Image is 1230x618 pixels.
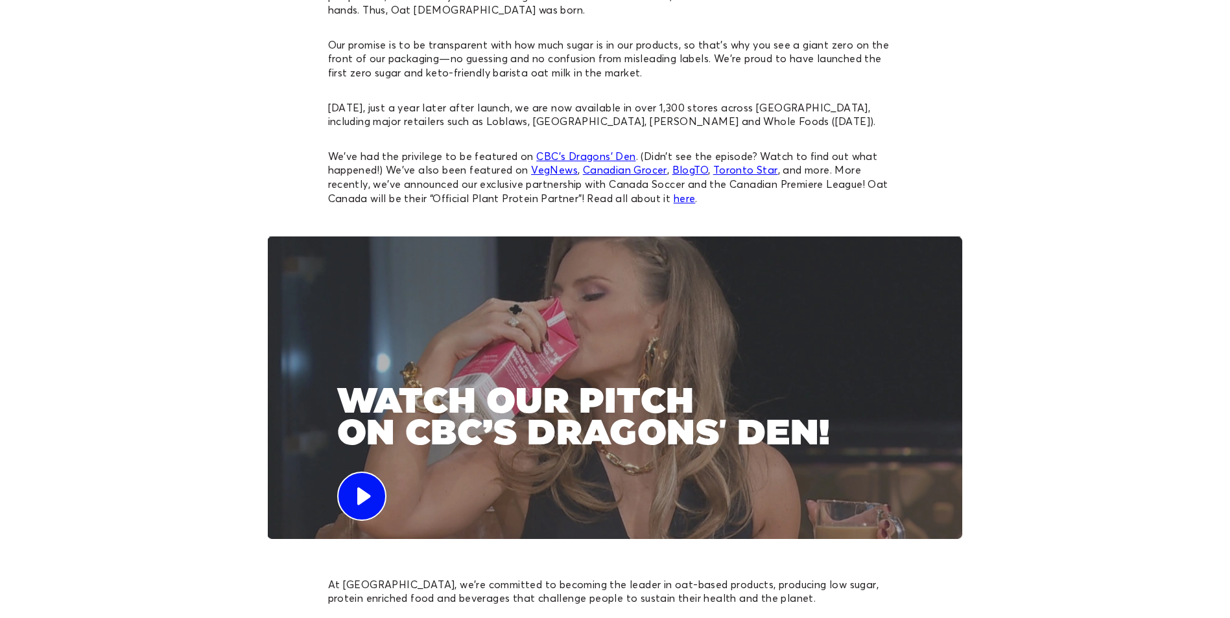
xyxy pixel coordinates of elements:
a: Toronto Star [713,163,778,176]
a: CBC’s Dragons’ Den [536,150,635,163]
div: Our promise is to be transparent with how much sugar is in our products, so that’s why you see a ... [328,38,903,80]
div: We’ve had the privilege to be featured on . (Didn’t see the episode? Watch to find out what happe... [328,150,903,205]
a: BlogTO [672,163,708,176]
a: Canadian Grocer [583,163,667,176]
a: Watch our pitchon CBC’s Dragons' Den! [268,236,963,538]
a: VegNews [531,163,578,176]
h1: Watch our pitch on CBC’s Dragons' Den! [337,387,831,451]
a: here [674,192,696,205]
div: [DATE], just a year later after launch, we are now available in over 1,300 stores across [GEOGRAP... [328,101,903,129]
div: At [GEOGRAPHIC_DATA], we’re committed to becoming the leader in oat-based products, producing low... [328,578,903,606]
